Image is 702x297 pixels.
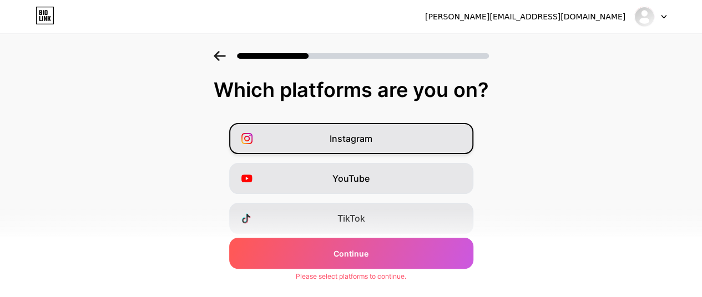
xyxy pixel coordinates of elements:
[332,172,370,185] span: YouTube
[337,212,365,225] span: TikTok
[11,79,691,101] div: Which platforms are you on?
[425,11,625,23] div: [PERSON_NAME][EMAIL_ADDRESS][DOMAIN_NAME]
[334,248,368,259] span: Continue
[634,6,655,27] img: socialinq
[330,132,372,145] span: Instagram
[296,272,406,281] div: Please select platforms to continue.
